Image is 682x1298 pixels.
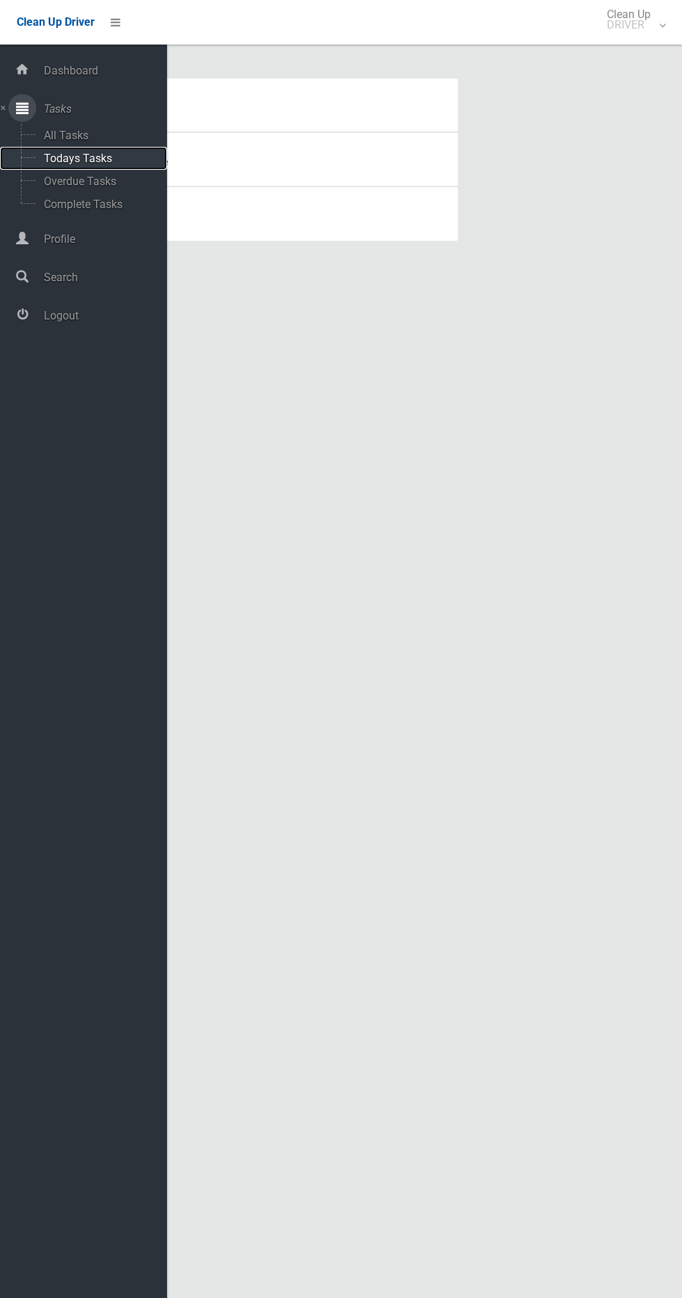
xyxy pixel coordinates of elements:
span: Search [40,271,167,284]
span: Dashboard [40,64,167,77]
span: Clean Up [600,9,665,30]
span: Todays Tasks [40,152,155,165]
span: All Tasks [40,129,155,142]
span: Tasks [40,102,167,116]
span: Overdue Tasks [40,175,155,188]
span: Profile [40,232,167,246]
a: Clean Up Driver [17,12,95,33]
span: Logout [40,309,167,322]
small: DRIVER [607,19,651,30]
span: Complete Tasks [40,198,155,211]
span: Clean Up Driver [17,15,95,29]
